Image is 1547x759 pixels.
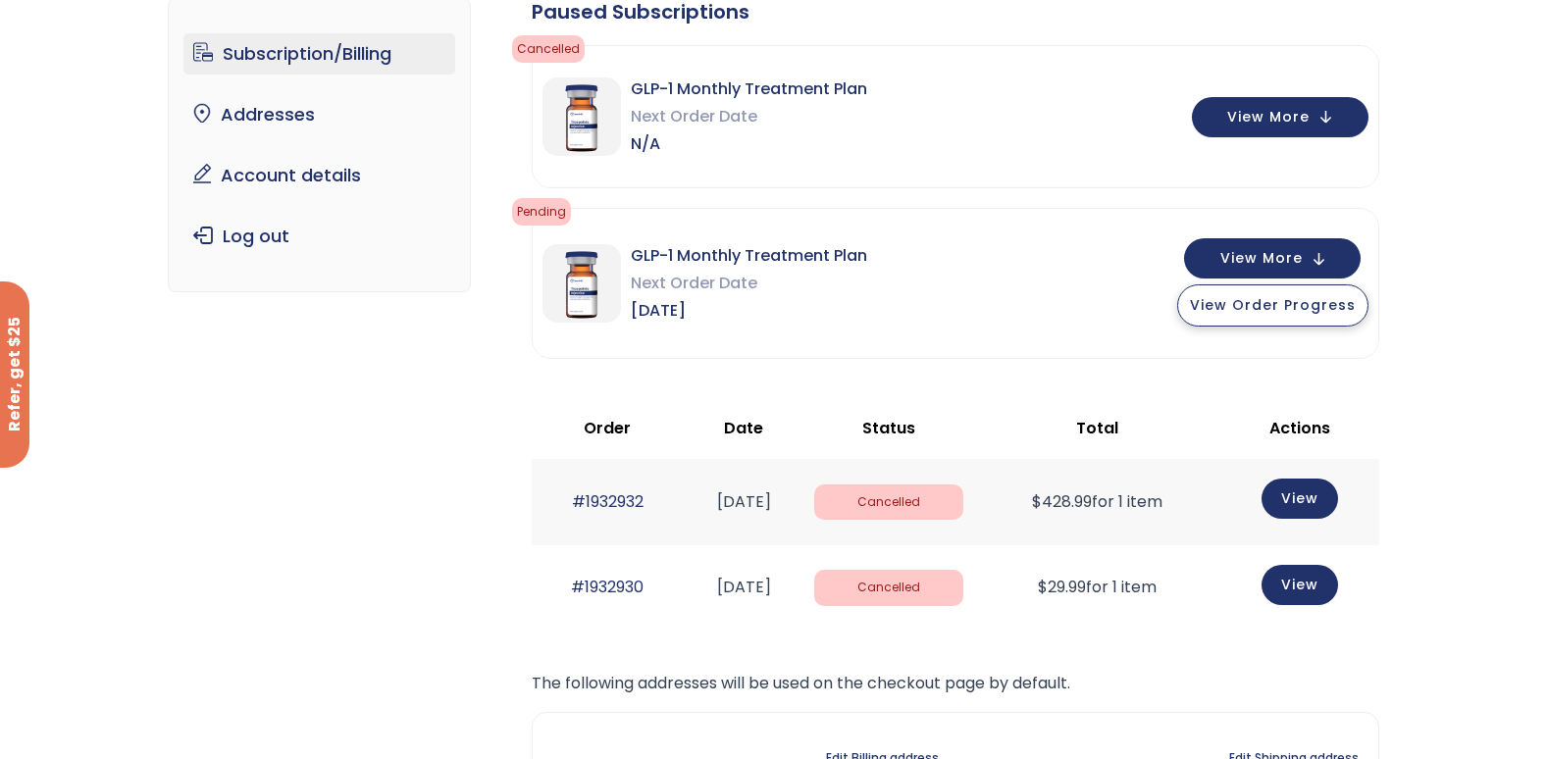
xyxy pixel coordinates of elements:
[814,570,963,606] span: Cancelled
[1177,284,1368,327] button: View Order Progress
[584,417,631,439] span: Order
[631,76,867,103] span: GLP-1 Monthly Treatment Plan
[1032,490,1042,513] span: $
[631,103,867,130] span: Next Order Date
[814,484,963,521] span: Cancelled
[862,417,915,439] span: Status
[973,459,1220,544] td: for 1 item
[1269,417,1330,439] span: Actions
[717,490,771,513] time: [DATE]
[1038,576,1086,598] span: 29.99
[1076,417,1118,439] span: Total
[512,35,585,63] span: cancelled
[542,244,621,323] img: GLP-1 Monthly Treatment Plan
[1190,295,1356,315] span: View Order Progress
[631,130,867,158] span: N/A
[1038,576,1048,598] span: $
[572,490,644,513] a: #1932932
[631,242,867,270] span: GLP-1 Monthly Treatment Plan
[1220,252,1303,265] span: View More
[631,297,867,325] span: [DATE]
[1032,490,1092,513] span: 428.99
[973,545,1220,631] td: for 1 item
[1262,565,1338,605] a: View
[631,270,867,297] span: Next Order Date
[183,33,455,75] a: Subscription/Billing
[183,155,455,196] a: Account details
[532,670,1379,697] p: The following addresses will be used on the checkout page by default.
[724,417,763,439] span: Date
[1192,97,1368,137] button: View More
[1227,111,1310,124] span: View More
[512,198,571,226] span: pending
[183,216,455,257] a: Log out
[1184,238,1361,278] button: View More
[542,77,621,156] img: GLP-1 Monthly Treatment Plan
[1262,479,1338,519] a: View
[717,576,771,598] time: [DATE]
[183,94,455,135] a: Addresses
[571,576,644,598] a: #1932930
